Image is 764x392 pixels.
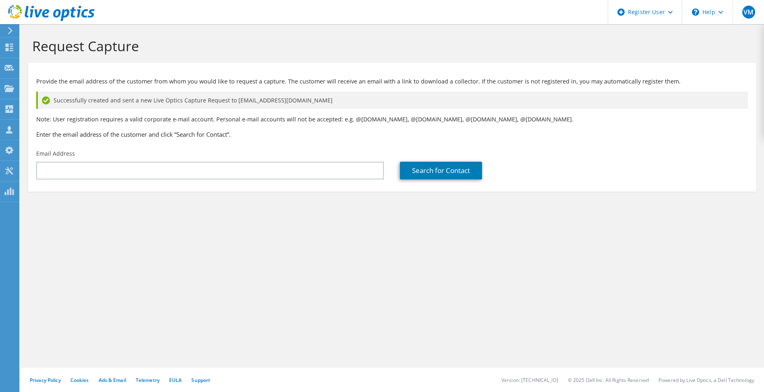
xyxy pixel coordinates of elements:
[36,130,748,139] h3: Enter the email address of the customer and click “Search for Contact”.
[136,377,159,384] a: Telemetry
[169,377,182,384] a: EULA
[568,377,649,384] li: © 2025 Dell Inc. All Rights Reserved
[70,377,89,384] a: Cookies
[54,96,333,105] span: Successfully created and sent a new Live Optics Capture Request to [EMAIL_ADDRESS][DOMAIN_NAME]
[30,377,61,384] a: Privacy Policy
[36,77,748,86] p: Provide the email address of the customer from whom you would like to request a capture. The cust...
[658,377,754,384] li: Powered by Live Optics, a Dell Technology
[692,8,699,16] svg: \n
[742,6,755,19] span: VM
[36,115,748,124] p: Note: User registration requires a valid corporate e-mail account. Personal e-mail accounts will ...
[400,162,482,179] a: Search for Contact
[36,150,75,158] label: Email Address
[32,38,748,54] h1: Request Capture
[501,377,558,384] li: Version: [TECHNICAL_ID]
[191,377,210,384] a: Support
[99,377,126,384] a: Ads & Email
